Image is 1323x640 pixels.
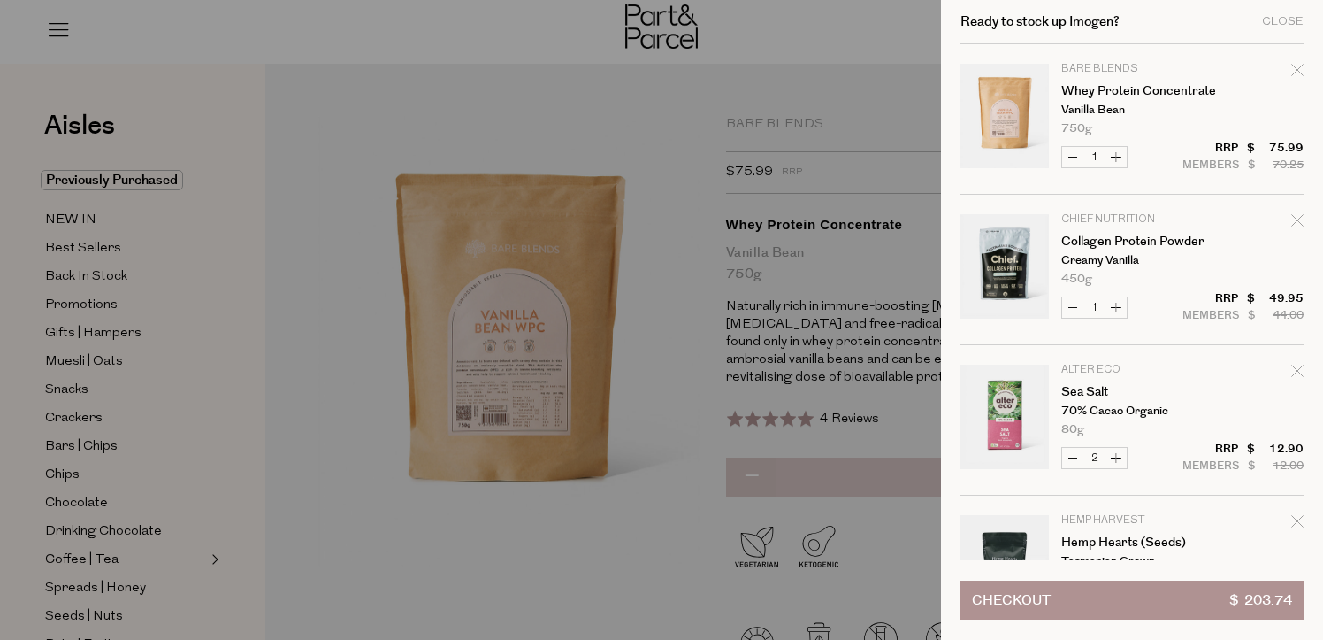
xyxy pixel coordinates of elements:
[1061,64,1198,74] p: Bare Blends
[1061,536,1198,549] a: Hemp Hearts (Seeds)
[1061,235,1198,248] a: Collagen Protein Powder
[1061,85,1198,97] a: Whey Protein Concentrate
[1083,297,1105,318] input: QTY Collagen Protein Powder
[960,15,1120,28] h2: Ready to stock up Imogen?
[1083,448,1105,468] input: QTY Sea Salt
[1291,362,1304,386] div: Remove Sea Salt
[1061,556,1198,567] p: Tasmanian Grown
[1291,212,1304,235] div: Remove Collagen Protein Powder
[1061,386,1198,398] a: Sea Salt
[1061,405,1198,417] p: 70% Cacao Organic
[960,581,1304,620] button: Checkout$ 203.74
[1262,16,1304,27] div: Close
[1061,104,1198,116] p: Vanilla Bean
[1083,147,1105,167] input: QTY Whey Protein Concentrate
[1061,274,1092,285] span: 450g
[1061,214,1198,225] p: Chief Nutrition
[1061,365,1198,375] p: Alter Eco
[1291,61,1304,85] div: Remove Whey Protein Concentrate
[1291,513,1304,536] div: Remove Hemp Hearts (Seeds)
[1229,582,1292,619] span: $ 203.74
[1061,255,1198,266] p: Creamy Vanilla
[1061,515,1198,526] p: Hemp Harvest
[972,582,1051,619] span: Checkout
[1061,424,1084,436] span: 80g
[1061,123,1092,135] span: 750g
